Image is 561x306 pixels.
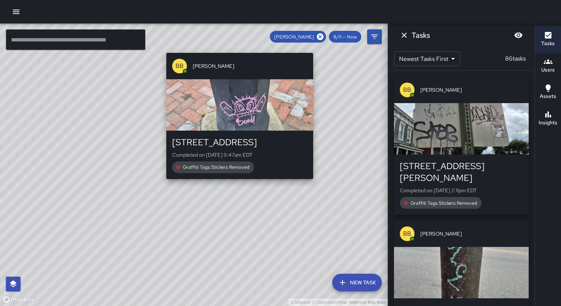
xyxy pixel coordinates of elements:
[270,31,326,43] div: [PERSON_NAME]
[541,66,555,74] h6: Users
[412,29,430,41] h6: Tasks
[541,40,555,48] h6: Tasks
[332,274,382,291] button: New Task
[403,229,411,238] p: BB
[329,34,361,40] span: 8/11 — Now
[397,28,412,43] button: Dismiss
[420,86,523,94] span: [PERSON_NAME]
[540,92,556,101] h6: Assets
[535,106,561,132] button: Insights
[172,151,307,159] p: Completed on [DATE] 9:47am EDT
[420,230,523,237] span: [PERSON_NAME]
[400,160,523,184] div: [STREET_ADDRESS][PERSON_NAME]
[394,77,529,215] button: BB[PERSON_NAME][STREET_ADDRESS][PERSON_NAME]Completed on [DATE] 2:11pm EDTGraffiti Tags Stickers ...
[270,34,318,40] span: [PERSON_NAME]
[178,164,254,170] span: Graffiti Tags Stickers Removed
[175,62,184,70] p: BB
[403,85,411,94] p: BB
[535,79,561,106] button: Assets
[394,51,460,66] div: Newest Tasks First
[400,187,523,194] p: Completed on [DATE] 2:11pm EDT
[166,53,313,179] button: BB[PERSON_NAME][STREET_ADDRESS]Completed on [DATE] 9:47am EDTGraffiti Tags Stickers Removed
[367,29,382,44] button: Filters
[406,200,482,206] span: Graffiti Tags Stickers Removed
[535,53,561,79] button: Users
[172,136,307,148] div: [STREET_ADDRESS]
[193,62,307,70] span: [PERSON_NAME]
[539,119,557,127] h6: Insights
[535,26,561,53] button: Tasks
[502,54,529,63] p: 86 tasks
[511,28,526,43] button: Blur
